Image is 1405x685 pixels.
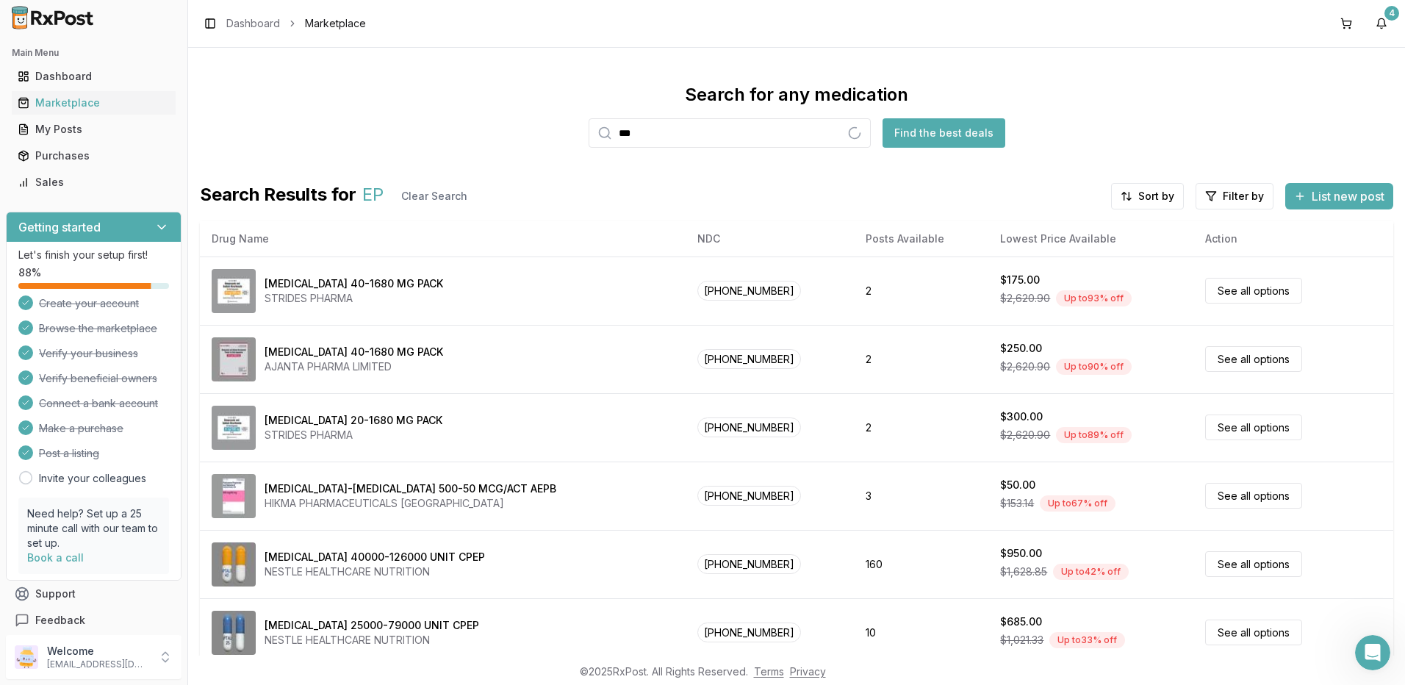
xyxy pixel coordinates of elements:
div: [MEDICAL_DATA]-[MEDICAL_DATA] 500-50 MCG/ACT AEPB [265,481,556,496]
div: NESTLE HEALTHCARE NUTRITION [265,564,485,579]
a: See all options [1205,278,1302,304]
div: Up to 93 % off [1056,290,1132,306]
button: My Posts [6,118,182,141]
div: [MEDICAL_DATA] 20-1680 MG PACK [265,413,442,428]
a: See all options [1205,620,1302,645]
div: Up to 90 % off [1056,359,1132,375]
nav: breadcrumb [226,16,366,31]
span: Make a purchase [39,421,123,436]
span: [PHONE_NUMBER] [697,554,801,574]
span: Feedback [35,613,85,628]
div: $300.00 [1000,409,1043,424]
a: See all options [1205,415,1302,440]
div: Up to 67 % off [1040,495,1115,512]
div: [MEDICAL_DATA] 25000-79000 UNIT CPEP [265,618,479,633]
td: 2 [854,393,989,462]
button: Sort by [1111,183,1184,209]
span: List new post [1312,187,1384,205]
img: Omeprazole-Sodium Bicarbonate 20-1680 MG PACK [212,406,256,450]
div: $250.00 [1000,341,1042,356]
span: [PHONE_NUMBER] [697,417,801,437]
button: Sales [6,171,182,194]
p: Need help? Set up a 25 minute call with our team to set up. [27,506,160,550]
span: $1,628.85 [1000,564,1047,579]
a: Purchases [12,143,176,169]
a: List new post [1285,190,1393,205]
img: Omeprazole-Sodium Bicarbonate 40-1680 MG PACK [212,269,256,313]
button: Purchases [6,144,182,168]
img: RxPost Logo [6,6,100,29]
span: Create your account [39,296,139,311]
span: Sort by [1138,189,1174,204]
td: 3 [854,462,989,530]
span: Browse the marketplace [39,321,157,336]
span: EP [362,183,384,209]
span: 88 % [18,265,41,280]
div: $50.00 [1000,478,1035,492]
div: HIKMA PHARMACEUTICALS [GEOGRAPHIC_DATA] [265,496,556,511]
span: [PHONE_NUMBER] [697,486,801,506]
div: STRIDES PHARMA [265,291,443,306]
a: Terms [754,665,784,678]
p: [EMAIL_ADDRESS][DOMAIN_NAME] [47,659,149,670]
p: Welcome [47,644,149,659]
a: Invite your colleagues [39,471,146,486]
th: NDC [686,221,853,257]
span: Search Results for [200,183,356,209]
button: Marketplace [6,91,182,115]
span: Verify your business [39,346,138,361]
span: $2,620.90 [1000,291,1050,306]
div: Marketplace [18,96,170,110]
button: List new post [1285,183,1393,209]
button: Feedback [6,607,182,634]
a: Dashboard [12,63,176,90]
img: Zenpep 40000-126000 UNIT CPEP [212,542,256,587]
button: Support [6,581,182,607]
span: $1,021.33 [1000,633,1043,648]
a: Privacy [790,665,826,678]
p: Let's finish your setup first! [18,248,169,262]
img: Zenpep 25000-79000 UNIT CPEP [212,611,256,655]
td: 2 [854,257,989,325]
div: $175.00 [1000,273,1040,287]
th: Lowest Price Available [988,221,1193,257]
h2: Main Menu [12,47,176,59]
span: $153.14 [1000,496,1034,511]
button: Filter by [1196,183,1273,209]
span: Post a listing [39,446,99,461]
a: See all options [1205,483,1302,509]
img: Fluticasone-Salmeterol 500-50 MCG/ACT AEPB [212,474,256,518]
div: My Posts [18,122,170,137]
div: 4 [1384,6,1399,21]
span: Verify beneficial owners [39,371,157,386]
a: My Posts [12,116,176,143]
div: Purchases [18,148,170,163]
td: 10 [854,598,989,667]
div: Up to 89 % off [1056,427,1132,443]
div: AJANTA PHARMA LIMITED [265,359,443,374]
div: Sales [18,175,170,190]
div: $950.00 [1000,546,1042,561]
a: See all options [1205,346,1302,372]
button: Dashboard [6,65,182,88]
div: [MEDICAL_DATA] 40-1680 MG PACK [265,345,443,359]
iframe: Intercom live chat [1355,635,1390,670]
span: [PHONE_NUMBER] [697,349,801,369]
a: Book a call [27,551,84,564]
span: Filter by [1223,189,1264,204]
div: Search for any medication [685,83,908,107]
a: See all options [1205,551,1302,577]
h3: Getting started [18,218,101,236]
button: Find the best deals [883,118,1005,148]
img: Omeprazole-Sodium Bicarbonate 40-1680 MG PACK [212,337,256,381]
th: Posts Available [854,221,989,257]
div: [MEDICAL_DATA] 40-1680 MG PACK [265,276,443,291]
button: Clear Search [389,183,479,209]
div: Up to 33 % off [1049,632,1125,648]
span: Marketplace [305,16,366,31]
span: $2,620.90 [1000,359,1050,374]
img: User avatar [15,645,38,669]
span: $2,620.90 [1000,428,1050,442]
span: [PHONE_NUMBER] [697,281,801,301]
